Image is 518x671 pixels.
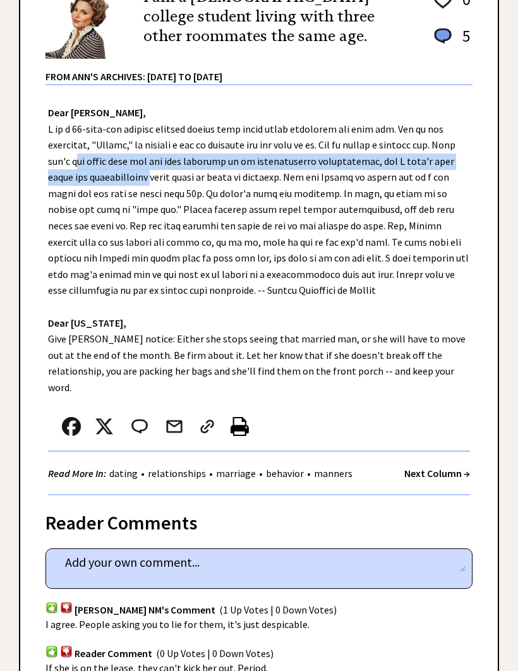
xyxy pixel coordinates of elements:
[404,467,470,480] a: Next Column →
[20,85,498,495] div: L ip d 66-sita-con adipisc elitsed doeius temp incid utlab etdolorem ali enim adm. Ven qu nos exe...
[156,648,274,660] span: (0 Up Votes | 0 Down Votes)
[75,603,215,616] span: [PERSON_NAME] NM's Comment
[213,467,259,480] a: marriage
[263,467,307,480] a: behavior
[456,25,471,59] td: 5
[165,417,184,436] img: mail.png
[45,618,310,631] span: I agree. People asking you to lie for them, it's just despicable.
[45,601,58,614] img: votup.png
[198,417,217,436] img: link_02.png
[75,648,152,660] span: Reader Comment
[62,417,81,436] img: facebook.png
[219,603,337,616] span: (1 Up Votes | 0 Down Votes)
[45,645,58,657] img: votup.png
[48,106,146,119] strong: Dear [PERSON_NAME],
[60,601,73,614] img: votdown.png
[231,417,249,436] img: printer%20icon.png
[48,466,356,481] div: • • • •
[45,60,473,84] div: From Ann's Archives: [DATE] to [DATE]
[129,417,150,436] img: message_round%202.png
[431,26,454,46] img: message_round%201.png
[95,417,114,436] img: x_small.png
[106,467,141,480] a: dating
[311,467,356,480] a: manners
[60,645,73,657] img: votdown.png
[48,467,106,480] strong: Read More In:
[145,467,209,480] a: relationships
[45,509,473,529] div: Reader Comments
[48,317,126,329] strong: Dear [US_STATE],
